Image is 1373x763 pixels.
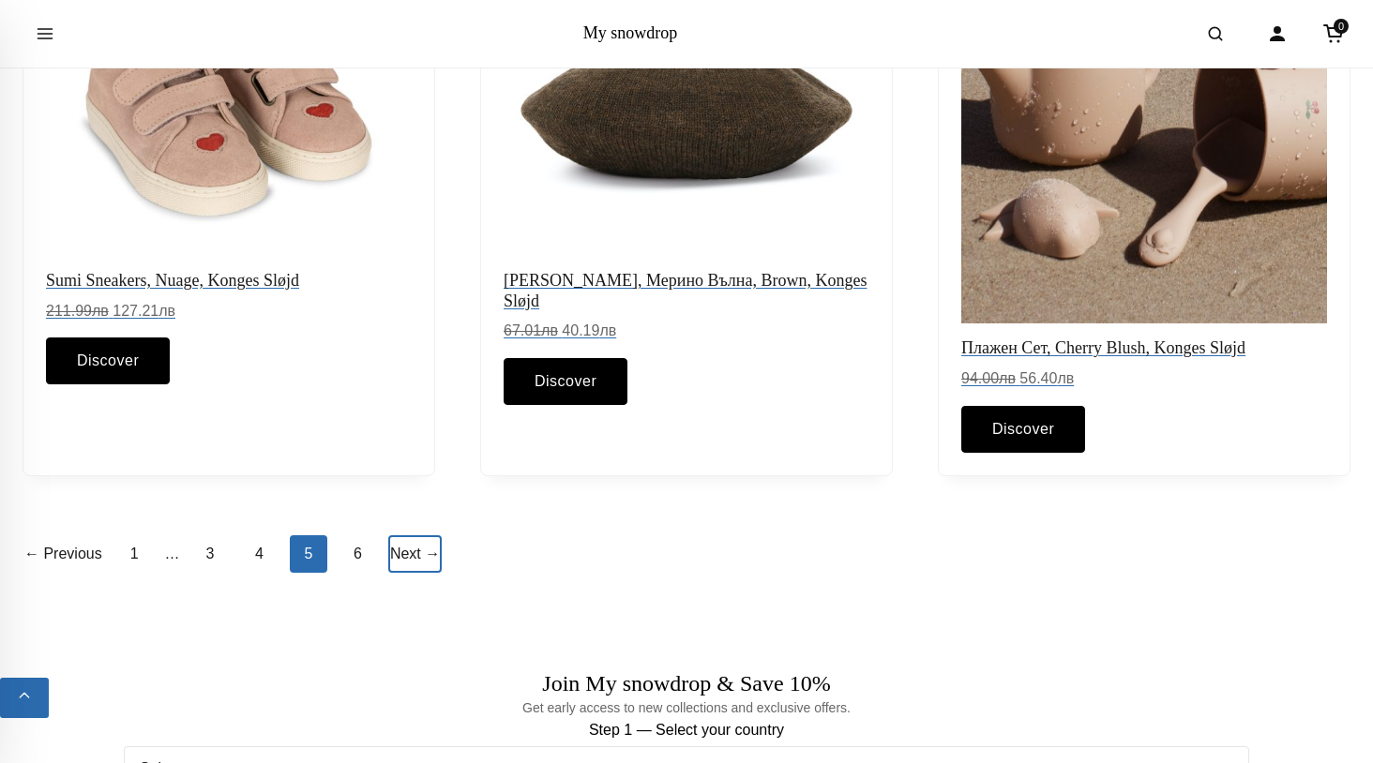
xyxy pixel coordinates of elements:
a: My snowdrop [583,23,678,42]
button: Open menu [19,7,71,60]
a: 1 [115,535,153,573]
a: Discover [46,337,170,384]
button: Open search [1189,7,1242,60]
span: лв [158,302,175,318]
span: лв [599,322,616,338]
a: Account [1257,13,1298,54]
h2: Join My snowdrop & Save 10% [124,670,1249,697]
a: 3 [191,535,229,573]
p: Get early access to new collections and exclusive offers. [124,697,1249,718]
span: 127.21 [113,302,175,318]
span: лв [999,370,1016,386]
a: ← Previous [23,535,104,573]
span: лв [1057,370,1074,386]
span: 211.99 [46,302,109,318]
span: 5 [290,535,327,573]
span: лв [92,302,109,318]
a: Cart [1313,13,1354,54]
span: лв [541,322,558,338]
span: 94.00 [961,370,1016,386]
span: … [165,537,180,571]
span: 56.40 [1019,370,1074,386]
span: 67.01 [504,322,558,338]
a: Next → [388,535,442,573]
span: 0 [1334,19,1349,34]
a: 6 [339,535,376,573]
h2: Sumi Sneakers, Nuage, Konges Sløjd [46,271,412,292]
a: Discover [961,405,1085,452]
a: Discover [504,357,627,404]
h2: Плажен Сет, Cherry Blush, Konges Sløjd [961,338,1327,359]
h2: [PERSON_NAME], Мерино Вълна, Brown, Konges Sløjd [504,271,869,311]
nav: Posts pagination [23,535,1350,573]
span: 40.19 [562,322,616,338]
a: 4 [241,535,279,573]
label: Step 1 — Select your country [124,718,1249,742]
